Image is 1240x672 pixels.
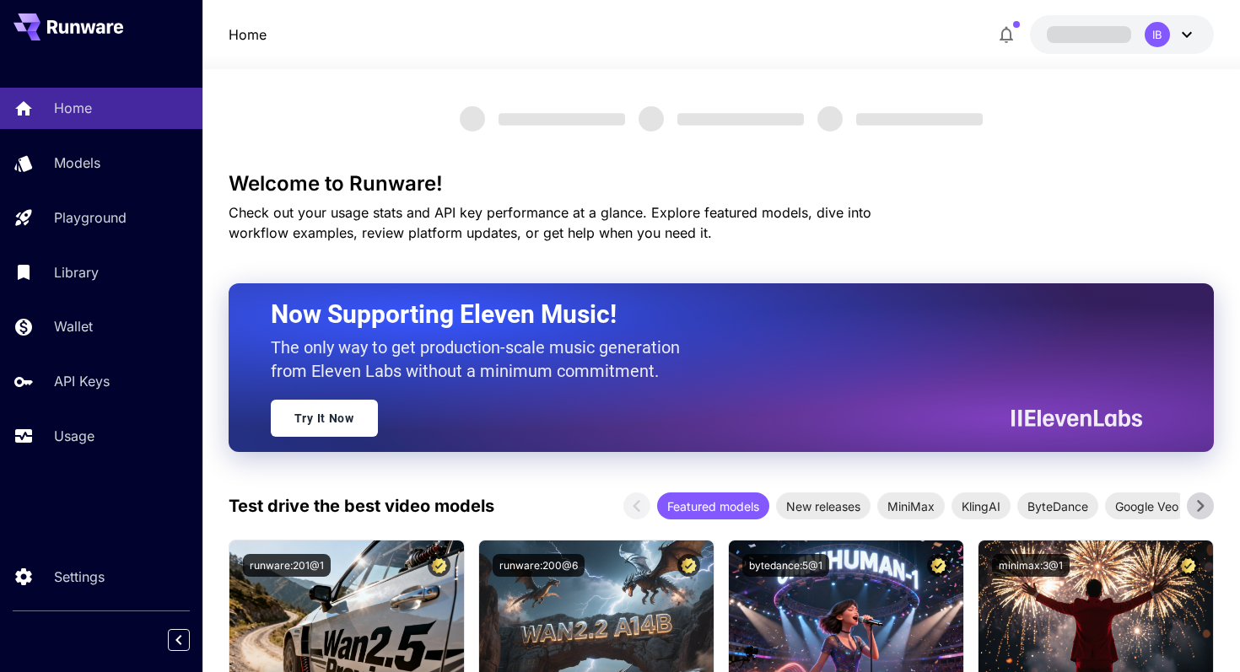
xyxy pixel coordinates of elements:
[54,98,92,118] p: Home
[168,629,190,651] button: Collapse sidebar
[493,554,585,577] button: runware:200@6
[952,497,1011,515] span: KlingAI
[927,554,950,577] button: Certified Model – Vetted for best performance and includes a commercial license.
[742,554,829,577] button: bytedance:5@1
[657,497,769,515] span: Featured models
[229,24,267,45] a: Home
[229,172,1215,196] h3: Welcome to Runware!
[1177,554,1200,577] button: Certified Model – Vetted for best performance and includes a commercial license.
[54,371,110,391] p: API Keys
[243,554,331,577] button: runware:201@1
[776,497,871,515] span: New releases
[271,298,1130,331] h2: Now Supporting Eleven Music!
[677,554,700,577] button: Certified Model – Vetted for best performance and includes a commercial license.
[181,625,202,655] div: Collapse sidebar
[877,492,945,519] div: MiniMax
[54,316,93,336] p: Wallet
[992,554,1070,577] button: minimax:3@1
[54,153,100,173] p: Models
[229,24,267,45] nav: breadcrumb
[1030,15,1214,54] button: IB
[952,492,1011,519] div: KlingAI
[271,336,693,383] p: The only way to get production-scale music generation from Eleven Labs without a minimum commitment.
[1145,22,1170,47] div: IB
[54,207,127,228] p: Playground
[1105,492,1189,519] div: Google Veo
[657,492,769,519] div: Featured models
[1105,497,1189,515] span: Google Veo
[877,497,945,515] span: MiniMax
[229,204,871,241] span: Check out your usage stats and API key performance at a glance. Explore featured models, dive int...
[54,426,94,446] p: Usage
[271,400,378,437] a: Try It Now
[54,567,105,587] p: Settings
[1017,492,1098,519] div: ByteDance
[776,492,871,519] div: New releases
[229,493,494,519] p: Test drive the best video models
[428,554,450,577] button: Certified Model – Vetted for best performance and includes a commercial license.
[1017,497,1098,515] span: ByteDance
[54,262,99,282] p: Library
